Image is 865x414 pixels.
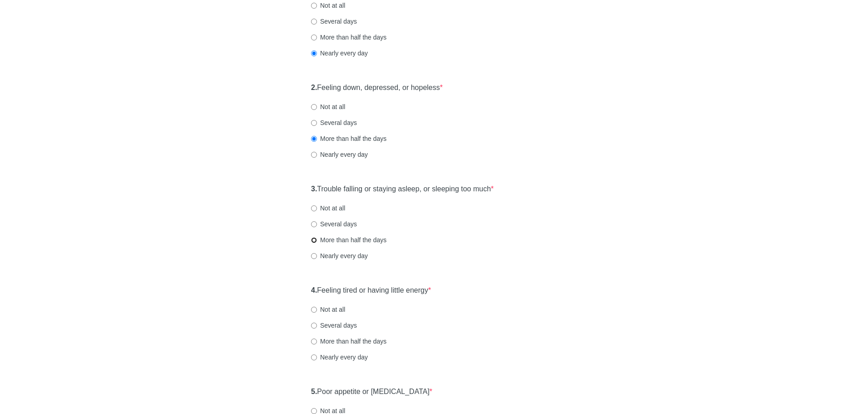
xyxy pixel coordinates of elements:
[311,323,317,329] input: Several days
[311,285,431,296] label: Feeling tired or having little energy
[311,408,317,414] input: Not at all
[311,150,368,159] label: Nearly every day
[311,83,443,93] label: Feeling down, depressed, or hopeless
[311,354,317,360] input: Nearly every day
[311,286,317,294] strong: 4.
[311,3,317,9] input: Not at all
[311,104,317,110] input: Not at all
[311,84,317,91] strong: 2.
[311,305,345,314] label: Not at all
[311,184,494,195] label: Trouble falling or staying asleep, or sleeping too much
[311,33,386,42] label: More than half the days
[311,339,317,344] input: More than half the days
[311,235,386,244] label: More than half the days
[311,251,368,260] label: Nearly every day
[311,120,317,126] input: Several days
[311,221,317,227] input: Several days
[311,49,368,58] label: Nearly every day
[311,353,368,362] label: Nearly every day
[311,19,317,25] input: Several days
[311,205,317,211] input: Not at all
[311,307,317,313] input: Not at all
[311,35,317,40] input: More than half the days
[311,152,317,158] input: Nearly every day
[311,204,345,213] label: Not at all
[311,134,386,143] label: More than half the days
[311,388,317,395] strong: 5.
[311,102,345,111] label: Not at all
[311,185,317,193] strong: 3.
[311,337,386,346] label: More than half the days
[311,253,317,259] input: Nearly every day
[311,321,357,330] label: Several days
[311,387,432,397] label: Poor appetite or [MEDICAL_DATA]
[311,1,345,10] label: Not at all
[311,237,317,243] input: More than half the days
[311,50,317,56] input: Nearly every day
[311,136,317,142] input: More than half the days
[311,118,357,127] label: Several days
[311,17,357,26] label: Several days
[311,219,357,229] label: Several days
